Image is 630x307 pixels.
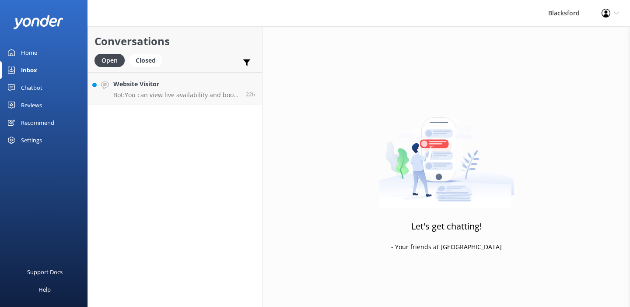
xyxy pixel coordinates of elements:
[38,281,51,298] div: Help
[21,79,42,96] div: Chatbot
[94,55,129,65] a: Open
[94,54,125,67] div: Open
[21,114,54,131] div: Recommend
[129,54,162,67] div: Closed
[27,263,63,281] div: Support Docs
[113,91,239,99] p: Bot: You can view live availability and book your RV online by visiting [URL][DOMAIN_NAME]. You c...
[411,219,482,233] h3: Let's get chatting!
[391,242,502,252] p: - Your friends at [GEOGRAPHIC_DATA]
[21,96,42,114] div: Reviews
[21,61,37,79] div: Inbox
[129,55,167,65] a: Closed
[379,99,514,208] img: artwork of a man stealing a conversation from at giant smartphone
[94,33,255,49] h2: Conversations
[88,72,262,105] a: Website VisitorBot:You can view live availability and book your RV online by visiting [URL][DOMAI...
[113,79,239,89] h4: Website Visitor
[21,131,42,149] div: Settings
[13,15,63,29] img: yonder-white-logo.png
[246,91,255,98] span: Oct 02 2025 10:17am (UTC -06:00) America/Chihuahua
[21,44,37,61] div: Home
